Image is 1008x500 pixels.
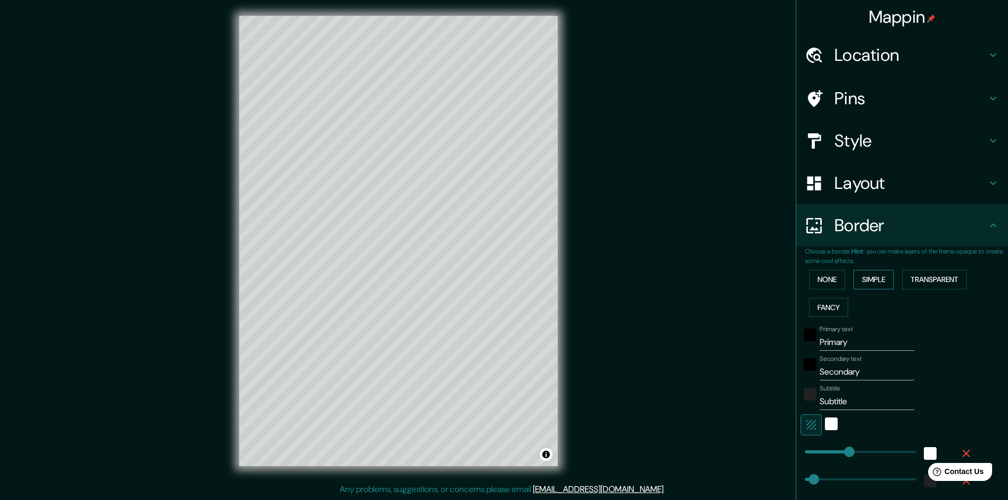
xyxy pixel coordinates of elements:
[914,459,996,488] iframe: Help widget launcher
[834,215,987,236] h4: Border
[804,329,816,341] button: black
[834,44,987,66] h4: Location
[825,417,838,430] button: white
[796,204,1008,247] div: Border
[796,34,1008,76] div: Location
[796,120,1008,162] div: Style
[809,298,848,317] button: Fancy
[851,247,864,256] b: Hint
[834,130,987,151] h4: Style
[924,447,937,460] button: white
[869,6,936,28] h4: Mappin
[834,172,987,194] h4: Layout
[665,483,667,496] div: .
[667,483,669,496] div: .
[820,354,862,363] label: Secondary text
[927,14,936,23] img: pin-icon.png
[820,384,840,393] label: Subtitle
[796,77,1008,120] div: Pins
[540,448,552,461] button: Toggle attribution
[853,270,894,289] button: Simple
[340,483,665,496] p: Any problems, suggestions, or concerns please email .
[533,484,664,495] a: [EMAIL_ADDRESS][DOMAIN_NAME]
[834,88,987,109] h4: Pins
[820,325,852,334] label: Primary text
[902,270,967,289] button: Transparent
[809,270,845,289] button: None
[796,162,1008,204] div: Layout
[805,247,1008,266] p: Choose a border. : you can make layers of the frame opaque to create some cool effects.
[804,358,816,371] button: black
[804,388,816,401] button: color-222222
